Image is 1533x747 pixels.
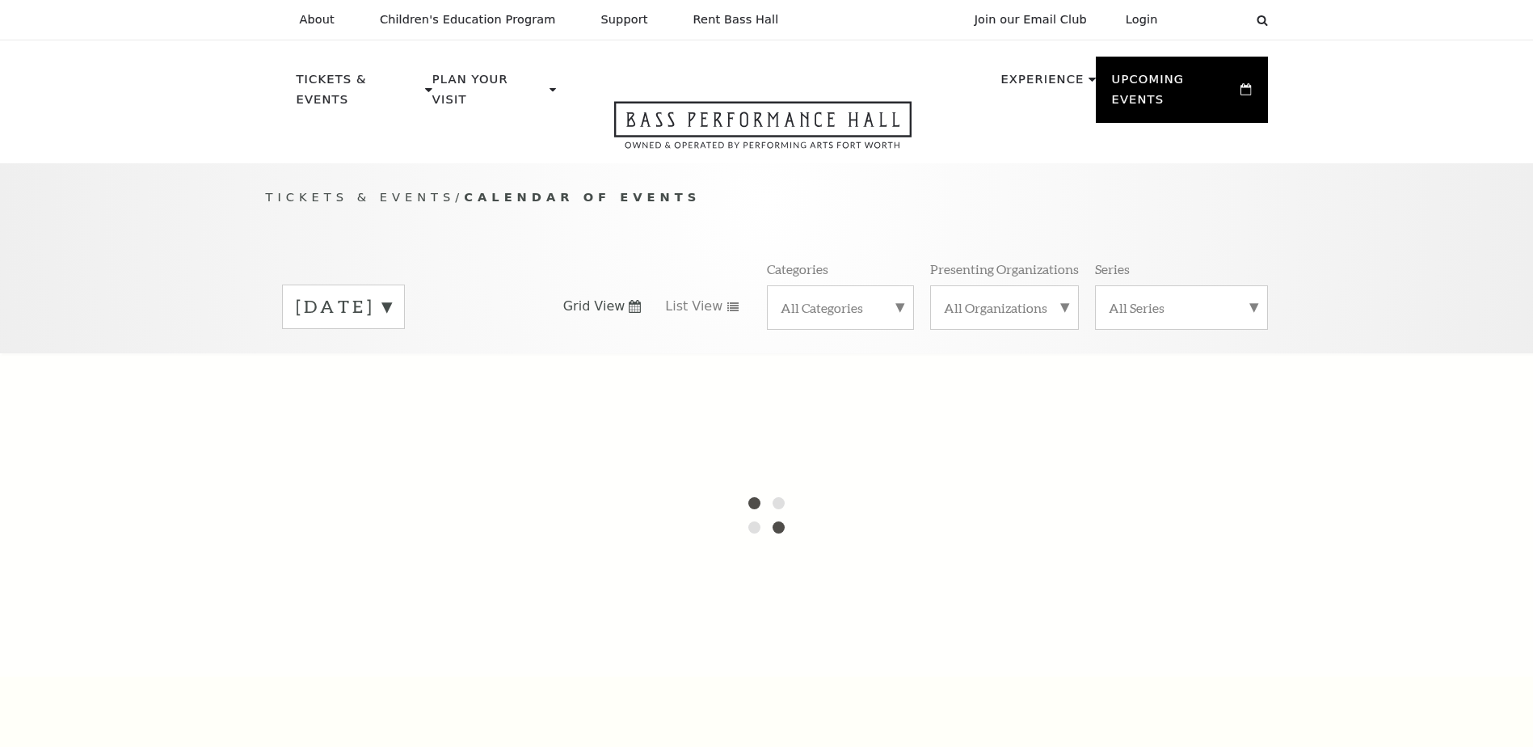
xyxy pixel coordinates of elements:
[767,260,828,277] p: Categories
[1000,70,1084,99] p: Experience
[300,13,335,27] p: About
[297,70,422,119] p: Tickets & Events
[1112,70,1237,119] p: Upcoming Events
[296,294,391,319] label: [DATE]
[1095,260,1130,277] p: Series
[266,190,456,204] span: Tickets & Events
[563,298,625,315] span: Grid View
[944,299,1065,316] label: All Organizations
[693,13,779,27] p: Rent Bass Hall
[930,260,1079,277] p: Presenting Organizations
[781,299,900,316] label: All Categories
[665,298,722,315] span: List View
[1184,12,1241,27] select: Select:
[266,188,1268,208] p: /
[1109,299,1254,316] label: All Series
[432,70,545,119] p: Plan Your Visit
[380,13,556,27] p: Children's Education Program
[601,13,648,27] p: Support
[464,190,701,204] span: Calendar of Events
